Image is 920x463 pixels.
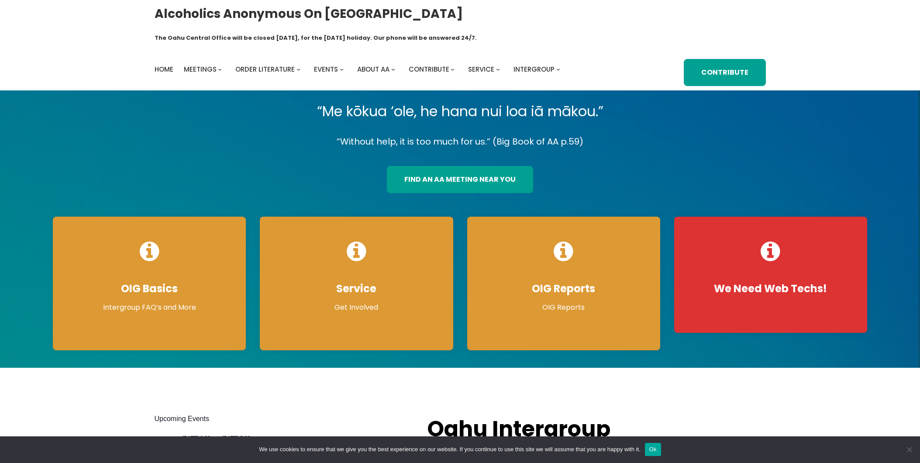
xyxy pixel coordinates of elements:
[427,414,637,444] h2: Oahu Intergroup
[184,65,217,74] span: Meetings
[357,65,389,74] span: About AA
[62,302,237,313] p: Intergroup FAQ’s and More
[183,435,259,441] time: –
[269,302,444,313] p: Get Involved
[468,63,494,76] a: Service
[496,67,500,71] button: Service submenu
[513,63,555,76] a: Intergroup
[476,302,651,313] p: OIG Reports
[556,67,560,71] button: Intergroup submenu
[235,65,295,74] span: Order Literature
[62,282,237,295] h4: OIG Basics
[155,63,563,76] nav: Intergroup
[269,282,444,295] h4: Service
[391,67,395,71] button: About AA submenu
[314,65,338,74] span: Events
[155,3,463,24] a: Alcoholics Anonymous on [GEOGRAPHIC_DATA]
[905,445,913,454] span: No
[513,65,555,74] span: Intergroup
[155,34,477,42] h1: The Oahu Central Office will be closed [DATE], for the [DATE] holiday. Our phone will be answered...
[683,282,858,295] h4: We Need Web Techs!
[451,67,455,71] button: Contribute submenu
[222,435,259,441] span: [DATE] 5:00 pm
[314,63,338,76] a: Events
[296,67,300,71] button: Order Literature submenu
[409,65,449,74] span: Contribute
[46,134,874,149] p: “Without help, it is too much for us.” (Big Book of AA p.59)
[684,59,766,86] a: Contribute
[468,65,494,74] span: Service
[155,414,410,424] h2: Upcoming Events
[155,63,173,76] a: Home
[357,63,389,76] a: About AA
[218,67,222,71] button: Meetings submenu
[409,63,449,76] a: Contribute
[645,443,661,456] button: Ok
[340,67,344,71] button: Events submenu
[155,65,173,74] span: Home
[476,282,651,295] h4: OIG Reports
[184,63,217,76] a: Meetings
[46,99,874,124] p: “Me kōkua ‘ole, he hana nui loa iā mākou.”
[259,445,640,454] span: We use cookies to ensure that we give you the best experience on our website. If you continue to ...
[155,435,183,442] span: Sep
[183,435,219,441] span: [DATE] 8:00 am
[387,166,533,193] a: find an aa meeting near you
